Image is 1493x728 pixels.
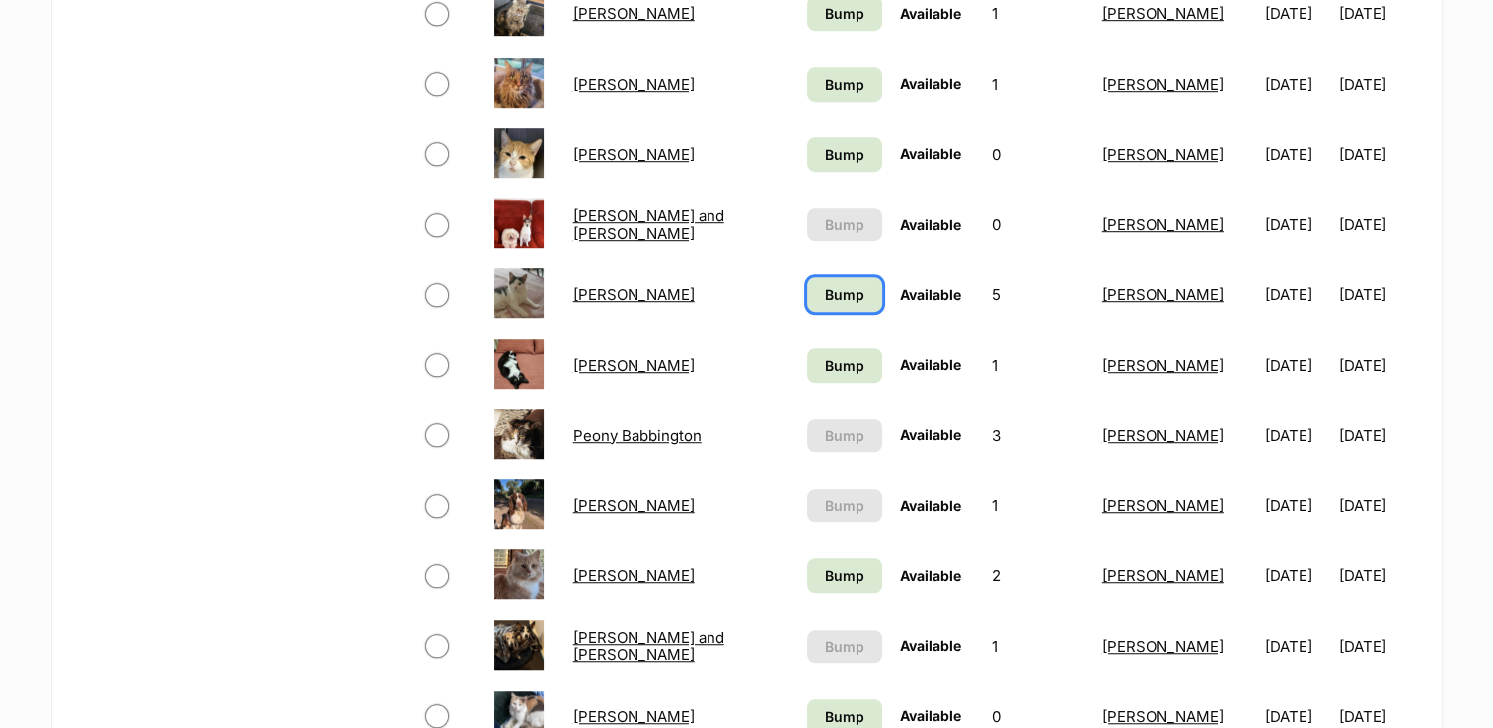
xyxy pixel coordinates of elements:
[984,401,1091,470] td: 3
[573,707,695,726] a: [PERSON_NAME]
[900,286,961,303] span: Available
[807,348,882,383] a: Bump
[984,542,1091,610] td: 2
[825,74,864,95] span: Bump
[1257,613,1337,681] td: [DATE]
[807,137,882,172] a: Bump
[807,558,882,593] a: Bump
[573,206,724,242] a: [PERSON_NAME] and [PERSON_NAME]
[1102,285,1224,304] a: [PERSON_NAME]
[1339,120,1419,188] td: [DATE]
[1102,566,1224,585] a: [PERSON_NAME]
[984,190,1091,258] td: 0
[494,409,544,459] img: Peony Babbington
[984,260,1091,328] td: 5
[984,472,1091,540] td: 1
[1102,496,1224,515] a: [PERSON_NAME]
[807,489,882,522] button: Bump
[573,285,695,304] a: [PERSON_NAME]
[807,208,882,241] button: Bump
[1339,331,1419,400] td: [DATE]
[573,496,695,515] a: [PERSON_NAME]
[825,636,864,657] span: Bump
[1102,707,1224,726] a: [PERSON_NAME]
[825,144,864,165] span: Bump
[807,630,882,663] button: Bump
[900,145,961,162] span: Available
[1339,613,1419,681] td: [DATE]
[825,495,864,516] span: Bump
[807,67,882,102] a: Bump
[1257,50,1337,118] td: [DATE]
[573,145,695,164] a: [PERSON_NAME]
[900,426,961,443] span: Available
[573,426,702,445] a: Peony Babbington
[1257,401,1337,470] td: [DATE]
[1102,426,1224,445] a: [PERSON_NAME]
[573,566,695,585] a: [PERSON_NAME]
[825,3,864,24] span: Bump
[1257,542,1337,610] td: [DATE]
[1257,472,1337,540] td: [DATE]
[807,277,882,312] a: Bump
[900,216,961,233] span: Available
[900,75,961,92] span: Available
[1339,472,1419,540] td: [DATE]
[825,284,864,305] span: Bump
[1257,331,1337,400] td: [DATE]
[900,567,961,584] span: Available
[573,75,695,94] a: [PERSON_NAME]
[984,120,1091,188] td: 0
[984,613,1091,681] td: 1
[825,214,864,235] span: Bump
[825,565,864,586] span: Bump
[825,706,864,727] span: Bump
[1339,50,1419,118] td: [DATE]
[825,425,864,446] span: Bump
[900,497,961,514] span: Available
[1102,356,1224,375] a: [PERSON_NAME]
[984,50,1091,118] td: 1
[573,4,695,23] a: [PERSON_NAME]
[573,356,695,375] a: [PERSON_NAME]
[1339,190,1419,258] td: [DATE]
[807,419,882,452] button: Bump
[1257,120,1337,188] td: [DATE]
[1339,260,1419,328] td: [DATE]
[825,355,864,376] span: Bump
[1257,260,1337,328] td: [DATE]
[900,707,961,724] span: Available
[1257,190,1337,258] td: [DATE]
[1102,145,1224,164] a: [PERSON_NAME]
[1102,637,1224,656] a: [PERSON_NAME]
[984,331,1091,400] td: 1
[1102,4,1224,23] a: [PERSON_NAME]
[1339,401,1419,470] td: [DATE]
[900,356,961,373] span: Available
[1102,75,1224,94] a: [PERSON_NAME]
[573,628,724,664] a: [PERSON_NAME] and [PERSON_NAME]
[1339,542,1419,610] td: [DATE]
[1102,215,1224,234] a: [PERSON_NAME]
[900,5,961,22] span: Available
[900,637,961,654] span: Available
